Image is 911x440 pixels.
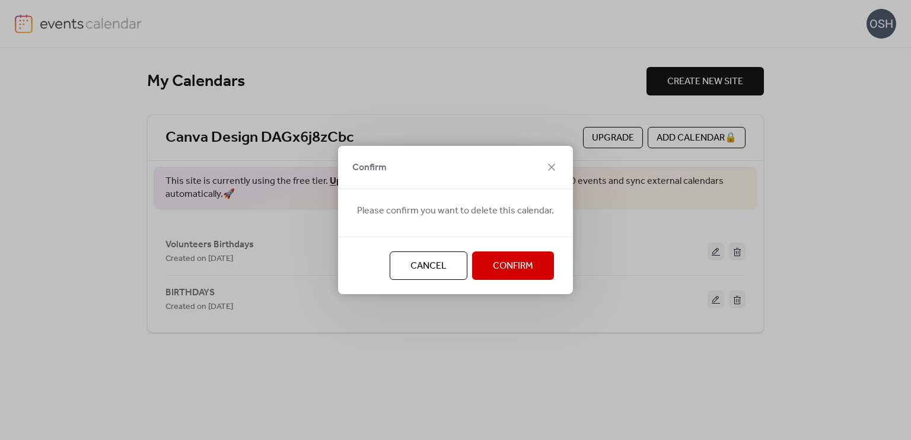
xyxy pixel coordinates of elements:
button: Cancel [390,251,467,280]
span: Confirm [352,161,387,175]
span: Confirm [493,259,533,273]
button: Confirm [472,251,554,280]
span: Cancel [410,259,447,273]
span: Please confirm you want to delete this calendar. [357,204,554,218]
